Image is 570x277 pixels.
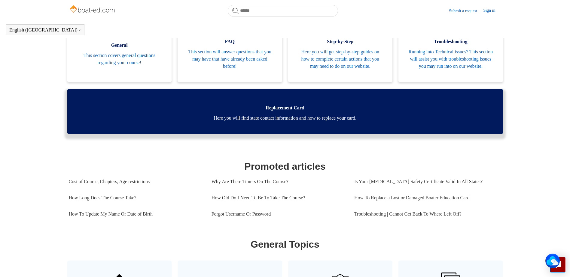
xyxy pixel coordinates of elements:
[69,190,203,206] a: How Long Does The Course Take?
[407,38,494,45] span: Troubleshooting
[297,38,384,45] span: Step-by-Step
[483,7,501,14] a: Sign in
[212,174,345,190] a: Why Are There Timers On The Course?
[69,159,501,174] h1: Promoted articles
[288,23,393,82] a: Step-by-Step Here you will get step-by-step guides on how to complete certain actions that you ma...
[9,27,81,33] button: English ([GEOGRAPHIC_DATA])
[398,23,503,82] a: Troubleshooting Running into Technical issues? This section will assist you with troubleshooting ...
[76,52,163,66] span: This section covers general questions regarding your course!
[449,8,483,14] a: Submit a request
[76,42,163,49] span: General
[76,104,494,112] span: Replacement Card
[212,206,345,222] a: Forgot Username Or Password
[178,23,282,82] a: FAQ This section will answer questions that you may have that have already been asked before!
[69,4,117,16] img: Boat-Ed Help Center home page
[354,174,497,190] a: Is Your [MEDICAL_DATA] Safety Certificate Valid In All States?
[67,23,172,82] a: General This section covers general questions regarding your course!
[69,237,501,252] h1: General Topics
[69,206,203,222] a: How To Update My Name Or Date of Birth
[407,48,494,70] span: Running into Technical issues? This section will assist you with troubleshooting issues you may r...
[76,115,494,122] span: Here you will find state contact information and how to replace your card.
[354,190,497,206] a: How To Replace a Lost or Damaged Boater Education Card
[69,174,203,190] a: Cost of Course, Chapters, Age restrictions
[354,206,497,222] a: Troubleshooting | Cannot Get Back To Where Left Off?
[228,5,338,17] input: Search
[187,48,273,70] span: This section will answer questions that you may have that have already been asked before!
[297,48,384,70] span: Here you will get step-by-step guides on how to complete certain actions that you may need to do ...
[187,38,273,45] span: FAQ
[67,89,503,134] a: Replacement Card Here you will find state contact information and how to replace your card.
[212,190,345,206] a: How Old Do I Need To Be To Take The Course?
